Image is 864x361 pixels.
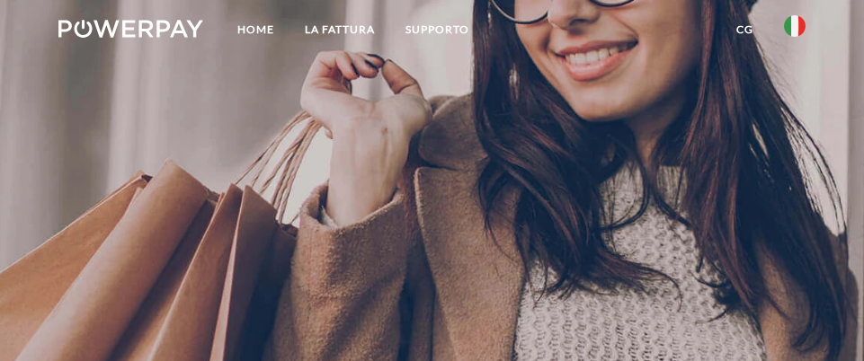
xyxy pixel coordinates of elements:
[784,15,806,37] img: it
[289,13,390,46] a: LA FATTURA
[222,13,289,46] a: Home
[721,13,769,46] a: CG
[58,20,203,38] img: logo-powerpay-white.svg
[390,13,485,46] a: Supporto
